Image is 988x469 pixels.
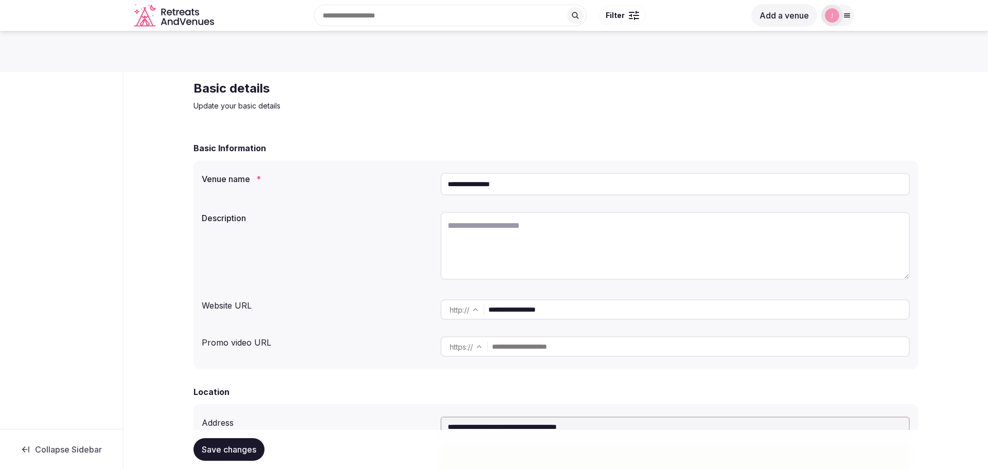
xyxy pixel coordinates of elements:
[202,295,432,312] div: Website URL
[202,444,256,455] span: Save changes
[193,386,230,398] h2: Location
[202,412,432,429] div: Address
[599,6,646,25] button: Filter
[202,332,432,349] div: Promo video URL
[193,101,539,111] p: Update your basic details
[825,8,839,23] img: jen-7867
[193,80,539,97] h2: Basic details
[134,4,216,27] svg: Retreats and Venues company logo
[606,10,625,21] span: Filter
[193,438,264,461] button: Save changes
[134,4,216,27] a: Visit the homepage
[202,214,432,222] label: Description
[193,142,266,154] h2: Basic Information
[202,175,432,183] label: Venue name
[751,4,817,27] button: Add a venue
[35,444,102,455] span: Collapse Sidebar
[8,438,114,461] button: Collapse Sidebar
[751,10,817,21] a: Add a venue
